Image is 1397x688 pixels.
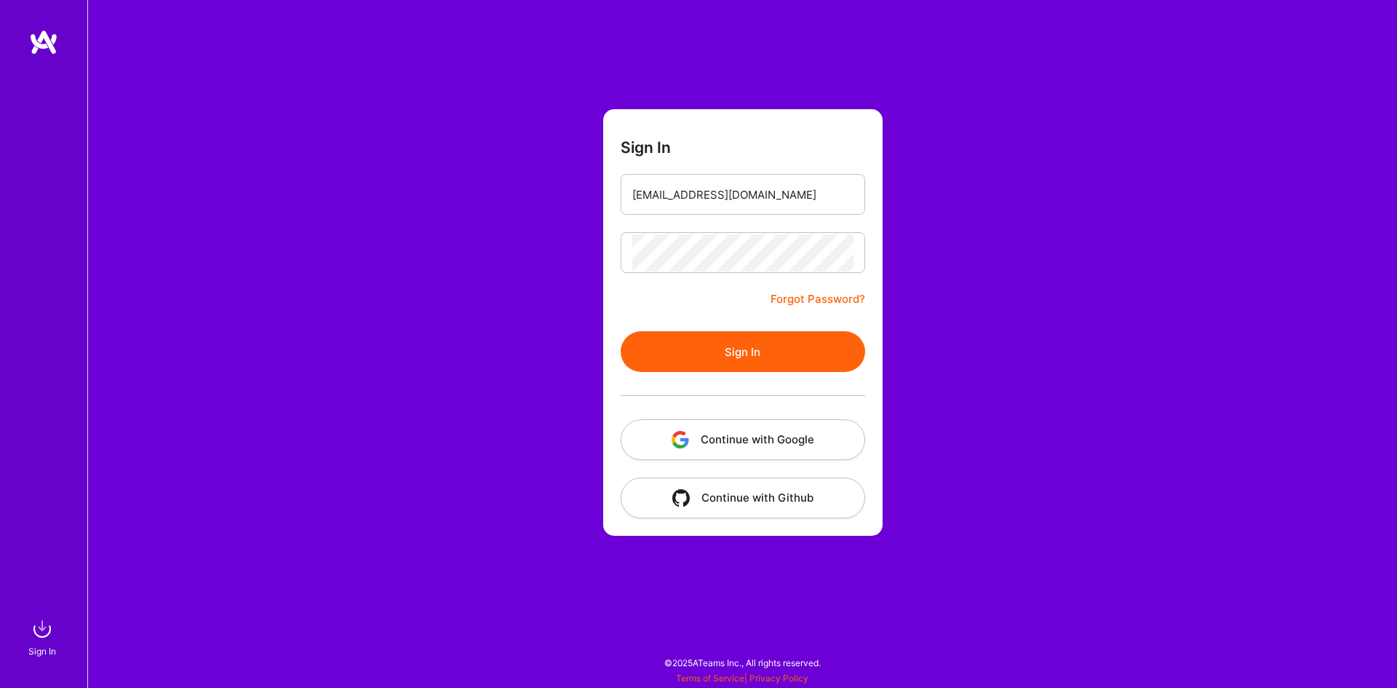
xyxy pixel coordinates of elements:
[31,614,57,659] a: sign inSign In
[676,673,744,684] a: Terms of Service
[621,419,865,460] button: Continue with Google
[672,431,689,448] img: icon
[621,138,671,157] h3: Sign In
[621,478,865,518] button: Continue with Github
[771,290,865,308] a: Forgot Password?
[28,614,57,644] img: sign in
[749,673,808,684] a: Privacy Policy
[672,489,690,507] img: icon
[28,644,56,659] div: Sign In
[632,176,853,213] input: Email...
[676,673,808,684] span: |
[87,644,1397,681] div: © 2025 ATeams Inc., All rights reserved.
[621,331,865,372] button: Sign In
[29,29,58,55] img: logo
